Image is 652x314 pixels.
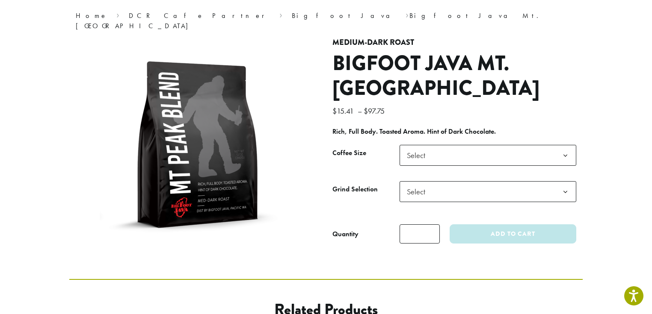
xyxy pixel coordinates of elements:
[332,38,576,47] h4: Medium-Dark Roast
[358,106,362,116] span: –
[400,224,440,244] input: Product quantity
[332,183,400,196] label: Grind Selection
[403,147,434,164] span: Select
[364,106,368,116] span: $
[450,224,576,244] button: Add to cart
[332,106,356,116] bdi: 15.41
[403,183,434,200] span: Select
[332,51,576,100] h1: Bigfoot Java Mt. [GEOGRAPHIC_DATA]
[406,8,409,21] span: ›
[332,229,359,239] div: Quantity
[400,181,576,202] span: Select
[332,147,400,159] label: Coffee Size
[332,127,496,136] b: Rich, Full Body. Toasted Aroma. Hint of Dark Chocolate.
[400,145,576,166] span: Select
[332,106,337,116] span: $
[76,11,576,31] nav: Breadcrumb
[292,11,397,20] a: Bigfoot Java
[364,106,387,116] bdi: 97.75
[129,11,270,20] a: DCR Cafe Partner
[76,11,107,20] a: Home
[279,8,282,21] span: ›
[116,8,119,21] span: ›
